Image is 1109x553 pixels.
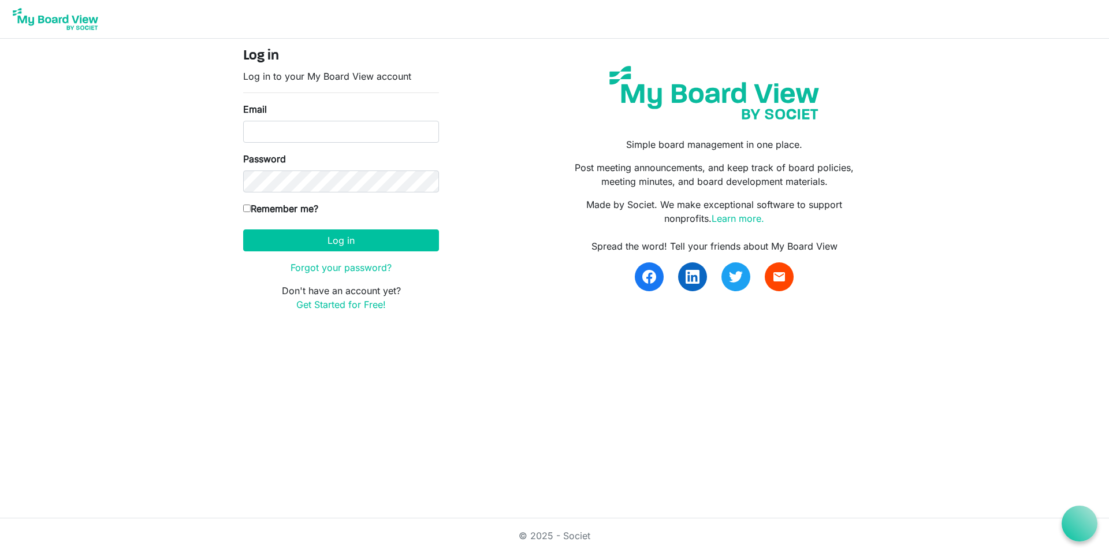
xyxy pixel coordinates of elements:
img: linkedin.svg [686,270,699,284]
button: Log in [243,229,439,251]
p: Simple board management in one place. [563,138,866,151]
a: Get Started for Free! [296,299,386,310]
p: Made by Societ. We make exceptional software to support nonprofits. [563,198,866,225]
a: Learn more. [712,213,764,224]
span: email [772,270,786,284]
img: twitter.svg [729,270,743,284]
img: My Board View Logo [9,5,102,34]
label: Password [243,152,286,166]
a: © 2025 - Societ [519,530,590,541]
h4: Log in [243,48,439,65]
a: Forgot your password? [291,262,392,273]
img: my-board-view-societ.svg [601,57,828,128]
p: Post meeting announcements, and keep track of board policies, meeting minutes, and board developm... [563,161,866,188]
p: Log in to your My Board View account [243,69,439,83]
img: facebook.svg [642,270,656,284]
div: Spread the word! Tell your friends about My Board View [563,239,866,253]
label: Remember me? [243,202,318,216]
a: email [765,262,794,291]
label: Email [243,102,267,116]
p: Don't have an account yet? [243,284,439,311]
input: Remember me? [243,205,251,212]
